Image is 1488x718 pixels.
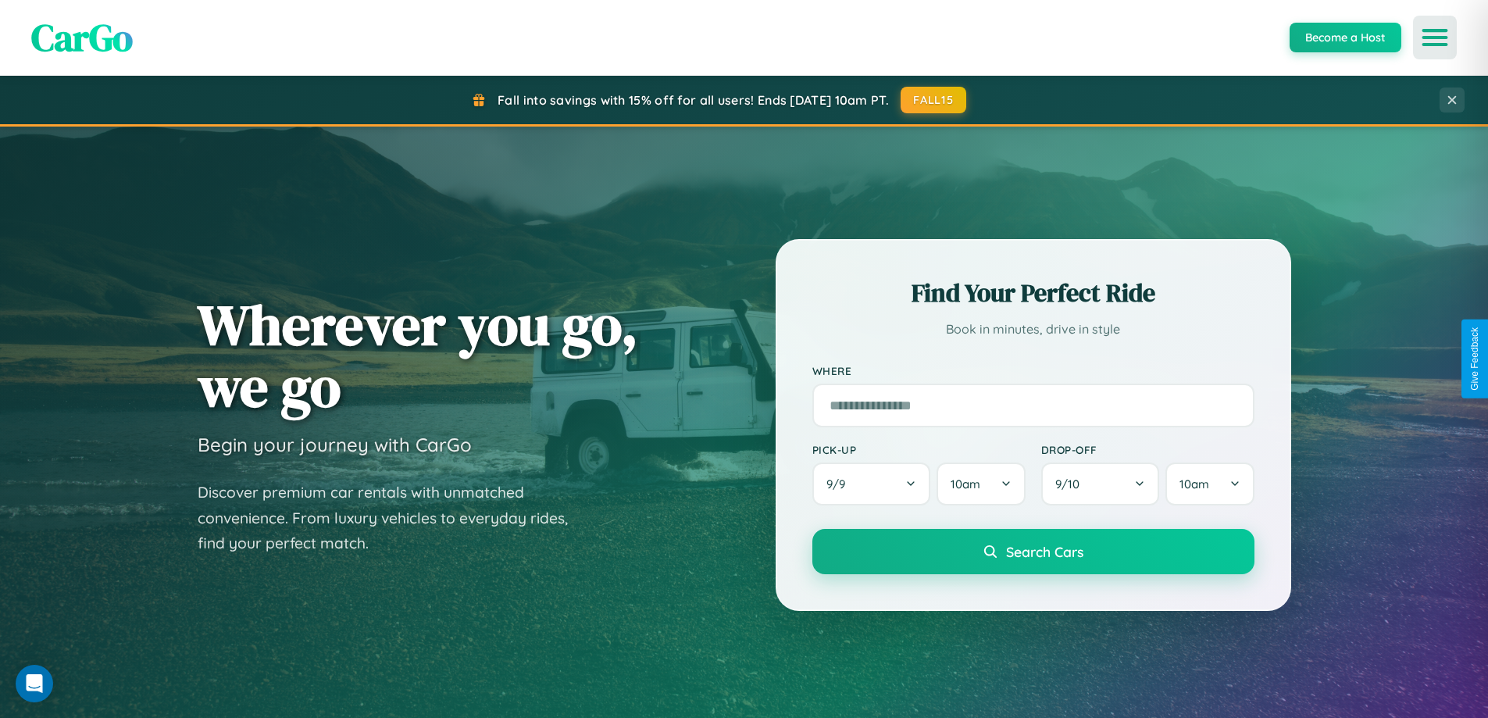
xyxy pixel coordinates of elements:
label: Drop-off [1041,443,1254,456]
button: 9/10 [1041,463,1160,505]
button: 10am [937,463,1025,505]
p: Discover premium car rentals with unmatched convenience. From luxury vehicles to everyday rides, ... [198,480,588,556]
button: FALL15 [901,87,966,113]
p: Book in minutes, drive in style [812,318,1254,341]
h1: Wherever you go, we go [198,294,638,417]
span: 9 / 9 [826,477,853,491]
span: 10am [1179,477,1209,491]
span: 9 / 10 [1055,477,1087,491]
h3: Begin your journey with CarGo [198,433,472,456]
button: Open menu [1413,16,1457,59]
button: 10am [1165,463,1254,505]
label: Where [812,364,1254,377]
label: Pick-up [812,443,1026,456]
span: CarGo [31,12,133,63]
span: 10am [951,477,980,491]
span: Fall into savings with 15% off for all users! Ends [DATE] 10am PT. [498,92,889,108]
span: Search Cars [1006,543,1083,560]
button: Become a Host [1290,23,1401,52]
div: Open Intercom Messenger [16,665,53,702]
div: Give Feedback [1469,327,1480,391]
button: 9/9 [812,463,931,505]
button: Search Cars [812,529,1254,574]
h2: Find Your Perfect Ride [812,276,1254,310]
